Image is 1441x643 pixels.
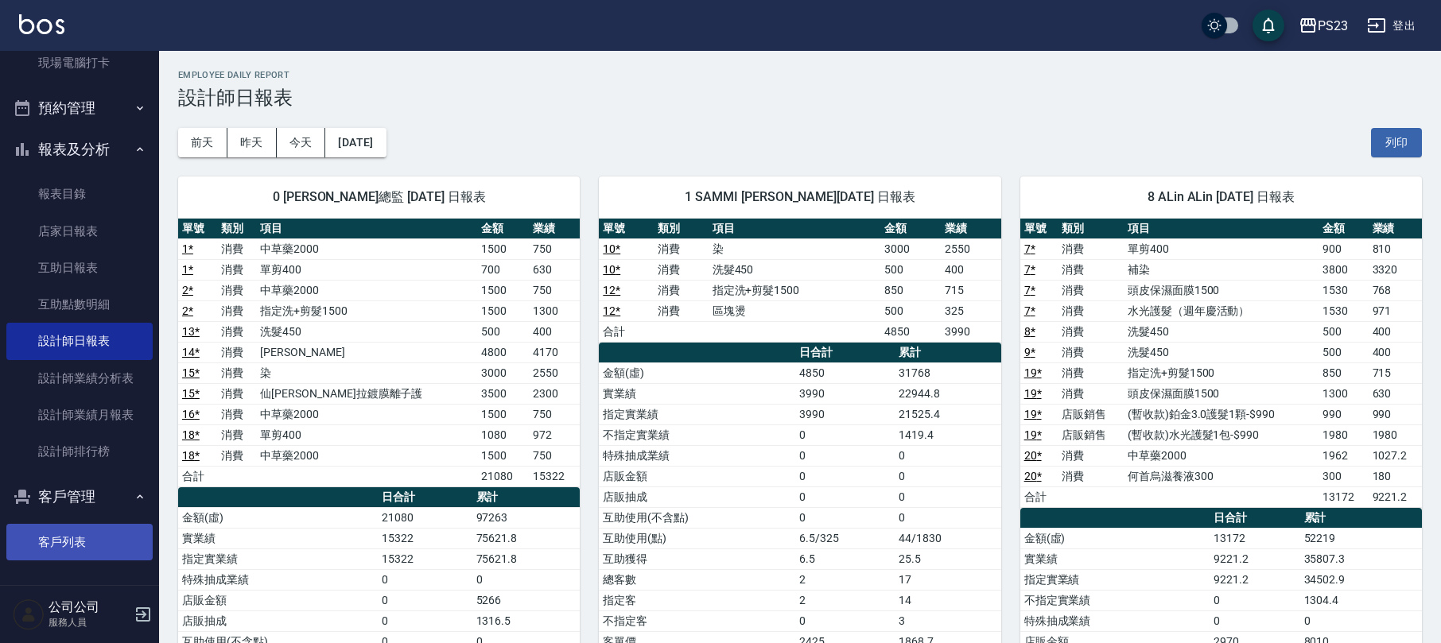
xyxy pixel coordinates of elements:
td: 洗髮450 [1124,321,1319,342]
span: 1 SAMMI [PERSON_NAME][DATE] 日報表 [618,189,981,205]
td: 店販銷售 [1058,424,1124,445]
td: 1027.2 [1369,445,1422,466]
td: 消費 [217,362,256,383]
td: 金額(虛) [1020,528,1210,548]
th: 單號 [599,219,654,239]
td: 0 [795,424,895,445]
td: 單剪400 [256,259,477,280]
td: 指定洗+剪髮1500 [1124,362,1319,383]
td: (暫收款)鉑金3.0護髮1顆-$990 [1124,404,1319,424]
td: 染 [709,238,881,259]
td: 715 [1369,362,1422,383]
td: 金額(虛) [178,507,378,528]
td: 1500 [477,445,529,466]
h2: Employee Daily Report [178,70,1422,80]
td: 消費 [217,321,256,342]
th: 日合計 [378,487,472,508]
th: 業績 [1369,219,1422,239]
td: 972 [529,424,581,445]
th: 累計 [472,487,581,508]
td: 不指定客 [599,610,795,631]
td: 750 [529,238,581,259]
td: 400 [1369,342,1422,362]
td: 3000 [477,362,529,383]
td: 單剪400 [256,424,477,445]
td: 630 [529,259,581,280]
td: 消費 [1058,362,1124,383]
td: 消費 [654,280,709,300]
th: 類別 [217,219,256,239]
td: 互助獲得 [599,548,795,569]
td: 1080 [477,424,529,445]
td: 768 [1369,280,1422,300]
td: 仙[PERSON_NAME]拉鍍膜離子護 [256,383,477,404]
td: 合計 [178,466,217,486]
td: 2550 [941,238,1001,259]
td: 總客數 [599,569,795,590]
td: 810 [1369,238,1422,259]
td: 75621.8 [472,548,581,569]
td: 0 [795,466,895,486]
th: 項目 [256,219,477,239]
td: 消費 [217,280,256,300]
button: 客戶管理 [6,476,153,517]
td: 0 [795,507,895,528]
td: 0 [472,569,581,590]
td: 500 [1319,342,1369,362]
td: 700 [477,259,529,280]
td: 消費 [1058,259,1124,280]
h5: 公司公司 [49,599,130,615]
td: 3000 [880,238,941,259]
td: 消費 [217,445,256,466]
td: 1530 [1319,300,1369,321]
td: 0 [795,445,895,466]
table: a dense table [1020,219,1422,508]
td: 15322 [378,548,472,569]
td: 21080 [477,466,529,486]
td: 1300 [1319,383,1369,404]
td: 中草藥2000 [256,404,477,424]
span: 8 ALin ALin [DATE] 日報表 [1039,189,1403,205]
th: 累計 [1300,508,1422,529]
td: 何首烏滋養液300 [1124,466,1319,486]
th: 金額 [477,219,529,239]
td: 消費 [217,300,256,321]
td: 1419.4 [895,424,1001,445]
table: a dense table [178,219,580,487]
a: 互助日報表 [6,250,153,286]
td: 990 [1319,404,1369,424]
td: 4850 [880,321,941,342]
td: 630 [1369,383,1422,404]
td: 2300 [529,383,581,404]
td: 互助使用(點) [599,528,795,548]
td: 0 [895,486,1001,507]
td: 25.5 [895,548,1001,569]
td: 補染 [1124,259,1319,280]
td: 1962 [1319,445,1369,466]
td: 中草藥2000 [256,238,477,259]
table: a dense table [599,219,1000,343]
td: 0 [378,569,472,590]
th: 業績 [941,219,1001,239]
td: 300 [1319,466,1369,486]
span: 0 [PERSON_NAME]總監 [DATE] 日報表 [197,189,561,205]
th: 類別 [654,219,709,239]
td: 14 [895,590,1001,610]
button: 昨天 [227,128,277,157]
td: 互助使用(不含點) [599,507,795,528]
td: 1316.5 [472,610,581,631]
button: 報表及分析 [6,129,153,170]
td: 0 [895,466,1001,486]
td: 頭皮保濕面膜1500 [1124,383,1319,404]
td: 17 [895,569,1001,590]
td: 500 [1319,321,1369,342]
td: 0 [1210,610,1299,631]
button: 列印 [1371,128,1422,157]
button: 前天 [178,128,227,157]
td: 400 [941,259,1001,280]
td: 9221.2 [1210,569,1299,590]
th: 單號 [178,219,217,239]
td: 單剪400 [1124,238,1319,259]
a: 互助點數明細 [6,286,153,323]
td: 715 [941,280,1001,300]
